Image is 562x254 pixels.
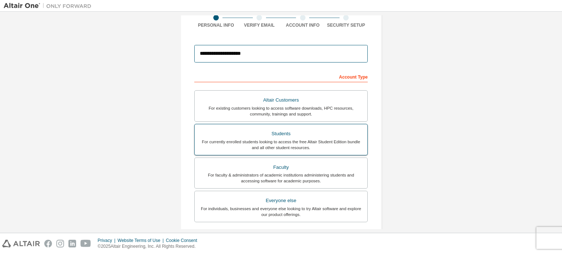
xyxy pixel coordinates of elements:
div: For faculty & administrators of academic institutions administering students and accessing softwa... [199,172,363,184]
div: For existing customers looking to access software downloads, HPC resources, community, trainings ... [199,105,363,117]
p: © 2025 Altair Engineering, Inc. All Rights Reserved. [98,243,202,250]
img: facebook.svg [44,240,52,247]
img: youtube.svg [80,240,91,247]
div: Faculty [199,162,363,173]
div: Students [199,129,363,139]
div: Account Info [281,22,325,28]
div: Account Type [194,71,368,82]
img: Altair One [4,2,95,10]
div: Everyone else [199,196,363,206]
div: Website Terms of Use [117,238,166,243]
img: altair_logo.svg [2,240,40,247]
img: linkedin.svg [68,240,76,247]
div: Security Setup [325,22,368,28]
div: For currently enrolled students looking to access the free Altair Student Edition bundle and all ... [199,139,363,151]
div: Privacy [98,238,117,243]
div: Personal Info [194,22,238,28]
div: For individuals, businesses and everyone else looking to try Altair software and explore our prod... [199,206,363,217]
img: instagram.svg [56,240,64,247]
div: Altair Customers [199,95,363,105]
div: Verify Email [238,22,281,28]
div: Cookie Consent [166,238,201,243]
